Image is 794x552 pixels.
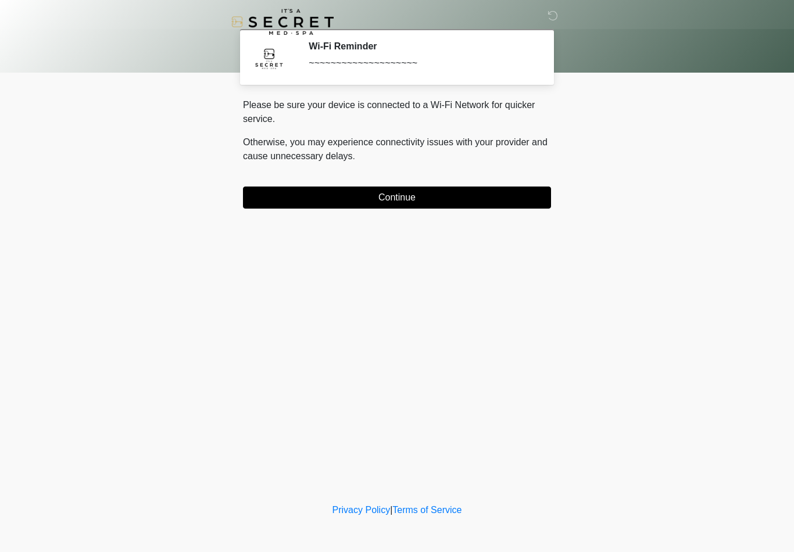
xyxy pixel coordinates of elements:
span: . [353,151,355,161]
button: Continue [243,187,551,209]
div: ~~~~~~~~~~~~~~~~~~~~ [309,56,534,70]
h2: Wi-Fi Reminder [309,41,534,52]
a: Privacy Policy [332,505,391,515]
a: Terms of Service [392,505,462,515]
p: Please be sure your device is connected to a Wi-Fi Network for quicker service. [243,98,551,126]
p: Otherwise, you may experience connectivity issues with your provider and cause unnecessary delays [243,135,551,163]
a: | [390,505,392,515]
img: Agent Avatar [252,41,287,76]
img: It's A Secret Med Spa Logo [231,9,334,35]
